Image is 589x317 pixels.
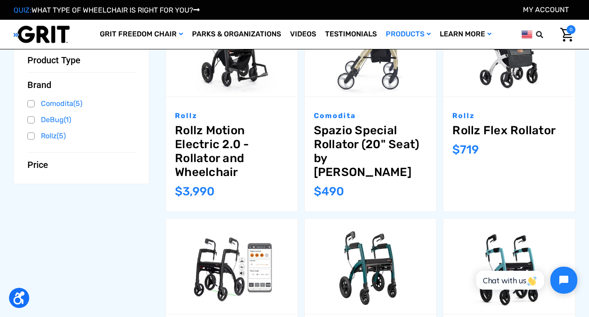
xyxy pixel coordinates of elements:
[314,185,344,198] span: $490
[166,219,298,314] img: Rollz Motion Rhythm - Neuro Rollator
[443,219,575,314] a: Rollz Motion Rollator & Transfer Chair,$1,395.00
[175,123,289,180] a: Rollz Motion Electric 2.0 - Rollator and Wheelchair,$3,990.00
[560,28,573,42] img: Cart
[27,113,135,127] a: DeBug(1)
[27,129,135,143] a: Rollz(5)
[553,25,576,44] a: Cart with 0 items
[452,123,566,137] a: Rollz Flex Rollator,$719.00
[27,79,51,90] span: Brand
[321,20,381,49] a: Testimonials
[381,20,435,49] a: Products
[522,29,532,40] img: us.png
[452,143,479,157] span: $719
[175,110,289,121] p: Rollz
[27,55,80,66] span: Product Type
[27,97,135,110] a: Comodita(5)
[57,132,66,140] span: (5)
[567,25,576,34] span: 0
[13,6,31,14] span: QUIZ:
[13,25,70,44] img: GRIT All-Terrain Wheelchair and Mobility Equipment
[73,99,82,108] span: (5)
[27,79,135,90] button: Brand
[466,259,585,301] iframe: Tidio Chat
[27,159,48,170] span: Price
[27,159,135,170] button: Price
[314,110,428,121] p: Comodita
[64,115,71,124] span: (1)
[13,6,200,14] a: QUIZ:WHAT TYPE OF WHEELCHAIR IS RIGHT FOR YOU?
[27,55,135,66] button: Product Type
[452,110,566,121] p: Rollz
[540,25,553,44] input: Search
[435,20,496,49] a: Learn More
[95,20,187,49] a: GRIT Freedom Chair
[286,20,321,49] a: Videos
[305,219,437,314] a: Rollz Motion Performance - All-Terrain Rollator & Transfer Chair,$1,695.00
[166,219,298,314] a: Rollz Motion Rhythm - Neuro Rollator,$1,999.00
[187,20,286,49] a: Parks & Organizations
[305,219,437,314] img: Rollz Motion Performance - All-Terrain Rollator & Transfer Chair
[175,185,214,198] span: $3,990
[523,5,569,14] a: Account
[443,219,575,314] img: Rollz Motion Rollator & Transfer Chair
[314,123,428,180] a: Spazio Special Rollator (20" Seat) by Comodita,$490.00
